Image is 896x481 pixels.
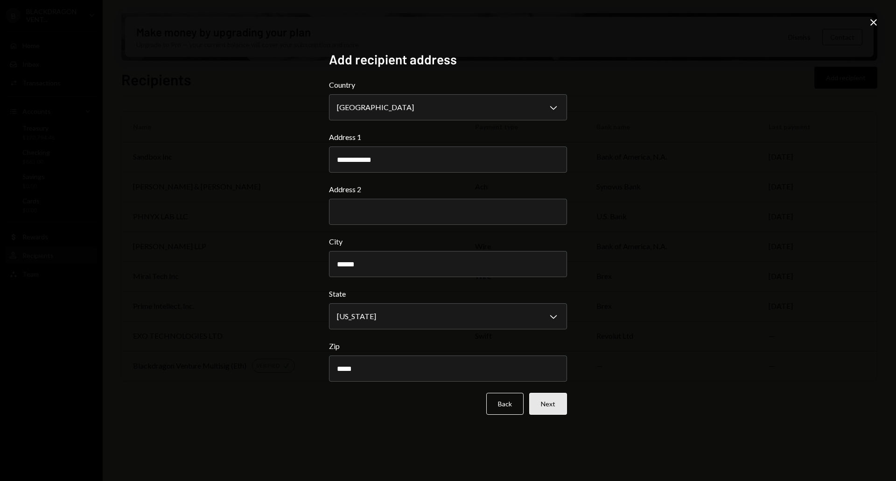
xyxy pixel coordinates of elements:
h2: Add recipient address [329,50,567,69]
label: City [329,236,567,247]
button: Back [486,393,524,415]
label: Country [329,79,567,91]
label: State [329,288,567,300]
label: Address 2 [329,184,567,195]
button: Next [529,393,567,415]
label: Zip [329,341,567,352]
label: Address 1 [329,132,567,143]
button: Country [329,94,567,120]
button: State [329,303,567,329]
